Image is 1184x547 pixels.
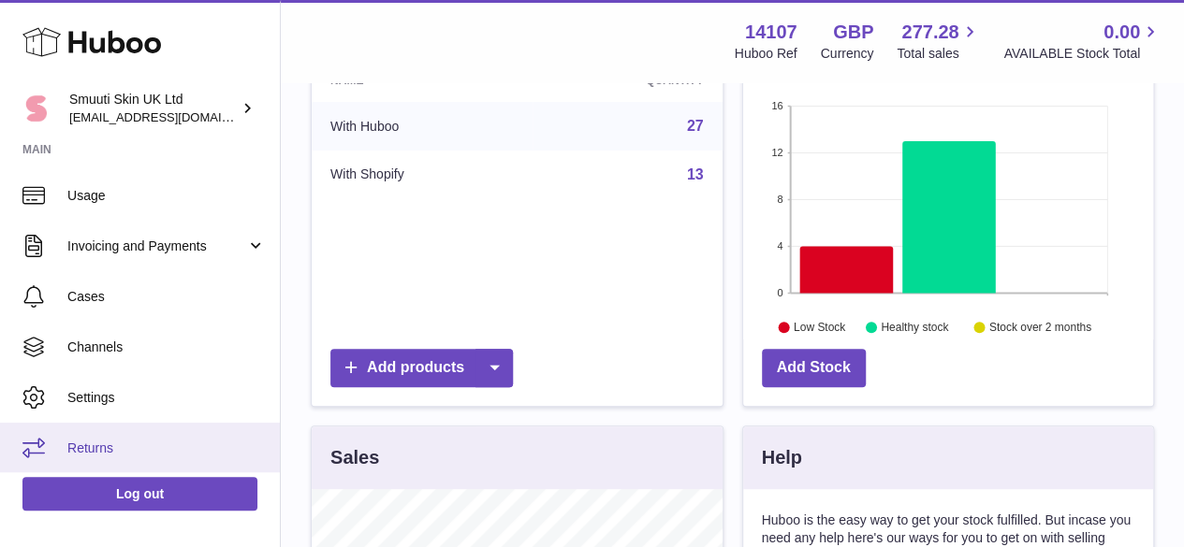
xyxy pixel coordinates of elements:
span: 0.00 [1104,20,1140,45]
span: Invoicing and Payments [67,238,246,255]
div: Currency [821,45,874,63]
text: Stock over 2 months [988,321,1090,334]
text: 16 [771,100,782,111]
img: internalAdmin-14107@internal.huboo.com [22,94,51,122]
a: 277.28 Total sales [897,20,980,63]
text: 4 [777,240,782,252]
td: With Shopify [312,151,533,199]
strong: 14107 [745,20,797,45]
text: 8 [777,194,782,205]
text: Healthy stock [881,321,949,334]
text: 12 [771,147,782,158]
div: Smuuti Skin UK Ltd [69,91,238,126]
a: Add products [330,349,513,387]
text: 0 [777,287,782,298]
h3: Help [762,445,802,470]
a: Add Stock [762,349,866,387]
span: [EMAIL_ADDRESS][DOMAIN_NAME] [69,109,275,124]
h3: Sales [330,445,379,470]
td: With Huboo [312,102,533,151]
a: 0.00 AVAILABLE Stock Total [1003,20,1162,63]
span: AVAILABLE Stock Total [1003,45,1162,63]
span: Settings [67,389,266,407]
span: 277.28 [901,20,958,45]
span: Channels [67,338,266,356]
strong: GBP [833,20,873,45]
span: Total sales [897,45,980,63]
span: Cases [67,288,266,306]
a: 27 [687,118,704,134]
p: Huboo is the easy way to get your stock fulfilled. But incase you need any help here's our ways f... [762,511,1135,547]
span: Usage [67,187,266,205]
text: Low Stock [793,321,845,334]
a: 13 [687,166,704,182]
span: Returns [67,439,266,457]
div: Huboo Ref [735,45,797,63]
a: Log out [22,477,257,511]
